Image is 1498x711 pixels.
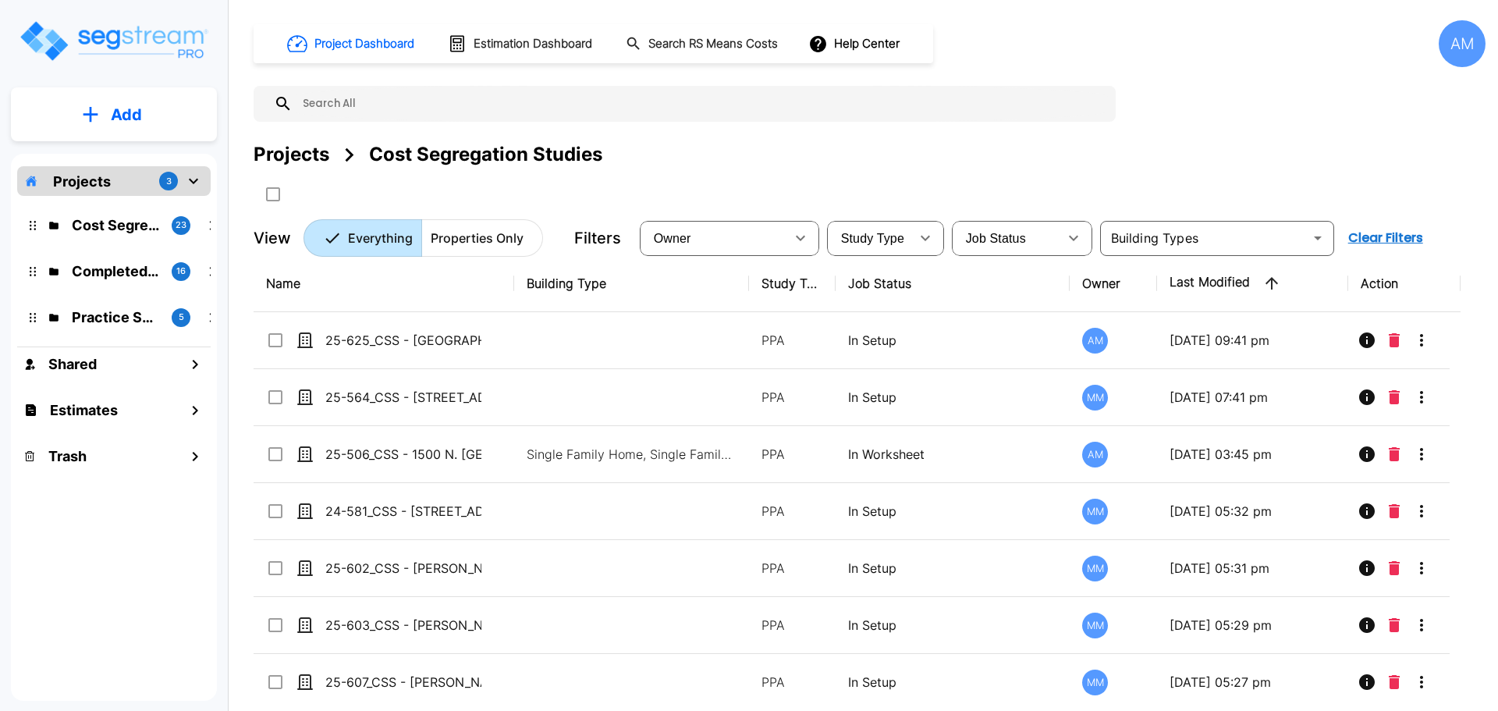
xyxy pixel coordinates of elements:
p: View [254,226,291,250]
p: In Setup [848,502,1058,521]
button: More-Options [1406,610,1437,641]
h1: Search RS Means Costs [648,35,778,53]
div: Select [830,216,910,260]
button: Info [1351,325,1383,356]
h1: Project Dashboard [314,35,414,53]
button: Clear Filters [1342,222,1429,254]
button: Add [11,92,217,137]
p: [DATE] 05:27 pm [1170,673,1336,691]
p: [DATE] 05:32 pm [1170,502,1336,521]
p: 25-607_CSS - [PERSON_NAME] Oakland Mixed Use [GEOGRAPHIC_DATA], [GEOGRAPHIC_DATA] - [PERSON_NAME]... [325,673,481,691]
p: 25-506_CSS - 1500 N. [GEOGRAPHIC_DATA], [GEOGRAPHIC_DATA] - [GEOGRAPHIC_DATA] Properties - [PERSO... [325,445,481,464]
span: Study Type [841,232,904,245]
p: Cost Segregation Studies [72,215,159,236]
div: MM [1082,499,1108,524]
p: 3 [166,175,172,188]
div: Projects [254,140,329,169]
th: Building Type [514,255,749,312]
span: Job Status [966,232,1026,245]
h1: Estimates [50,400,118,421]
p: Add [111,103,142,126]
div: MM [1082,385,1108,411]
p: [DATE] 05:29 pm [1170,616,1336,635]
button: More-Options [1406,439,1437,470]
button: More-Options [1406,667,1437,698]
p: PPA [761,673,823,691]
p: 23 [176,219,186,232]
button: Info [1351,553,1383,584]
h1: Trash [48,446,87,467]
p: 25-564_CSS - [STREET_ADDRESS][PERSON_NAME], ID - Concentrate - [PERSON_NAME] [325,388,481,407]
th: Job Status [836,255,1070,312]
button: SelectAll [257,179,289,210]
p: In Worksheet [848,445,1058,464]
button: Delete [1383,667,1406,698]
button: Open [1307,227,1329,249]
div: AM [1082,328,1108,354]
p: 25-625_CSS - [GEOGRAPHIC_DATA] [GEOGRAPHIC_DATA], [GEOGRAPHIC_DATA] - Greens Group 11 LLC - [GEOG... [325,331,481,350]
button: Delete [1383,439,1406,470]
h1: Shared [48,354,97,375]
p: 16 [176,265,186,278]
th: Study Type [749,255,836,312]
button: Delete [1383,325,1406,356]
button: Delete [1383,382,1406,413]
p: PPA [761,388,823,407]
span: Owner [654,232,691,245]
p: [DATE] 07:41 pm [1170,388,1336,407]
button: Properties Only [421,219,543,257]
button: Project Dashboard [281,27,423,61]
p: Completed Projects [72,261,159,282]
p: Properties Only [431,229,524,247]
button: Info [1351,439,1383,470]
p: In Setup [848,559,1058,578]
p: PPA [761,559,823,578]
p: In Setup [848,388,1058,407]
input: Building Types [1105,227,1304,249]
button: Search RS Means Costs [619,29,786,59]
button: More-Options [1406,325,1437,356]
div: Select [955,216,1058,260]
button: Everything [304,219,422,257]
p: [DATE] 05:31 pm [1170,559,1336,578]
p: Projects [53,171,111,192]
div: AM [1082,442,1108,467]
button: Estimation Dashboard [442,27,601,60]
p: Filters [574,226,621,250]
p: [DATE] 03:45 pm [1170,445,1336,464]
p: PPA [761,445,823,464]
button: More-Options [1406,382,1437,413]
div: Platform [304,219,543,257]
p: Practice Samples [72,307,159,328]
button: More-Options [1406,496,1437,527]
button: Delete [1383,553,1406,584]
p: PPA [761,616,823,635]
p: 5 [179,311,184,324]
p: PPA [761,502,823,521]
th: Action [1348,255,1461,312]
p: 25-603_CSS - [PERSON_NAME] BBQ [GEOGRAPHIC_DATA], [GEOGRAPHIC_DATA] - Black Family Invest. - [PER... [325,616,481,635]
div: Cost Segregation Studies [369,140,602,169]
div: MM [1082,670,1108,695]
div: Select [643,216,785,260]
p: 25-602_CSS - [PERSON_NAME] BBQ and Opal's Oysters [GEOGRAPHIC_DATA], [GEOGRAPHIC_DATA] - Black Fa... [325,559,481,578]
th: Name [254,255,514,312]
p: In Setup [848,616,1058,635]
img: Logo [18,19,209,63]
th: Last Modified [1157,255,1348,312]
button: Info [1351,496,1383,527]
p: In Setup [848,673,1058,691]
button: Info [1351,667,1383,698]
button: Delete [1383,610,1406,641]
div: MM [1082,613,1108,638]
button: Info [1351,382,1383,413]
p: 24-581_CSS - [STREET_ADDRESS] - WHZ Strategic Wealth LLC - [PERSON_NAME] [325,502,481,521]
p: Single Family Home, Single Family Home Site [527,445,737,464]
p: PPA [761,331,823,350]
p: Everything [348,229,413,247]
button: Delete [1383,496,1406,527]
button: Info [1351,610,1383,641]
button: Help Center [805,29,906,59]
input: Search All [293,86,1108,122]
div: MM [1082,556,1108,581]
